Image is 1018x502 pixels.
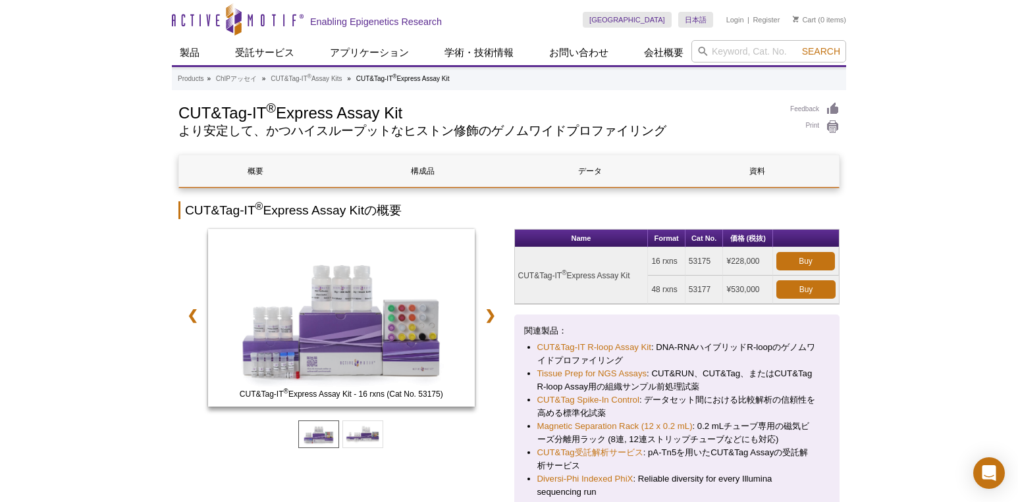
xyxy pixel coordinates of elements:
[537,367,647,380] a: Tissue Prep for NGS Assays
[308,73,311,80] sup: ®
[648,276,685,304] td: 48 rxns
[255,201,263,212] sup: ®
[685,276,724,304] td: 53177
[347,75,351,82] li: »
[537,393,639,407] a: CUT&Tag Spike-In Control
[356,75,450,82] li: CUT&Tag-IT Express Assay Kit
[648,247,685,276] td: 16 rxns
[216,73,257,85] a: ChIPアッセイ
[514,155,666,187] a: データ
[271,73,342,85] a: CUT&Tag-IT®Assay Kits
[179,155,331,187] a: 概要
[541,40,616,65] a: お問い合わせ
[636,40,691,65] a: 会社概要
[753,15,780,24] a: Register
[437,40,522,65] a: 学術・技術情報
[537,341,651,354] a: CUT&Tag-IT R-loop Assay Kit
[524,324,830,338] p: 関連製品：
[776,252,835,270] a: Buy
[798,45,844,57] button: Search
[284,388,288,395] sup: ®
[172,40,207,65] a: 製品
[178,300,207,330] a: ❮
[207,75,211,82] li: »
[802,46,840,57] span: Search
[392,73,396,80] sup: ®
[790,102,840,116] a: Feedback
[678,12,713,28] a: 日本語
[208,229,475,411] a: CUT&Tag-IT Express Assay Kit - 16 rxns
[723,247,773,276] td: ¥228,000
[793,16,799,22] img: Your Cart
[537,420,693,433] a: Magnetic Separation Rack (12 x 0.2 mL)
[685,247,724,276] td: 53175
[793,12,846,28] li: (0 items)
[178,102,777,122] h1: CUT&Tag-IT Express Assay Kit
[776,280,836,299] a: Buy
[681,155,833,187] a: 資料
[537,472,633,486] a: Diversi-Phi Indexed PhiX
[790,120,840,134] a: Print
[726,15,744,24] a: Login
[227,40,302,65] a: 受託サービス
[537,341,817,367] li: : DNA-RNAハイブリッドR-loopのゲノムワイドプロファイリング
[747,12,749,28] li: |
[562,269,566,276] sup: ®
[208,229,475,407] img: CUT&Tag-IT Express Assay Kit - 16 rxns
[178,125,777,137] h2: より安定して、かつハイスループットなヒストン修飾のゲノムワイドプロファイリング
[685,230,724,247] th: Cat No.
[266,101,276,115] sup: ®
[515,230,649,247] th: Name
[583,12,672,28] a: [GEOGRAPHIC_DATA]
[178,73,203,85] a: Products
[537,393,817,420] li: : データセット間における比較解析の信頼性を高める標準化試薬
[515,247,649,304] td: CUT&Tag-IT Express Assay Kit
[346,155,498,187] a: 構成品
[537,446,643,459] a: CUT&Tag受託解析サービス
[476,300,504,330] a: ❯
[648,230,685,247] th: Format
[537,420,817,446] li: : 0.2 mLチューブ専用の磁気ビーズ分離用ラック (8連, 12連ストリップチューブなどにも対応)
[537,446,817,472] li: : pA-Tn5を用いたCUT&Tag Assayの受託解析サービス
[211,388,471,401] span: CUT&Tag-IT Express Assay Kit - 16 rxns (Cat No. 53175)
[793,15,816,24] a: Cart
[310,16,442,28] h2: Enabling Epigenetics Research
[723,276,773,304] td: ¥530,000
[691,40,846,63] input: Keyword, Cat. No.
[723,230,773,247] th: 価格 (税抜)
[322,40,417,65] a: アプリケーション
[537,367,817,393] li: : CUT&RUN、CUT&Tag、またはCUT&Tag R-loop Assay用の組織サンプル前処理試薬
[537,472,817,499] li: : Reliable diversity for every Illumina sequencing run
[973,457,1005,489] div: Open Intercom Messenger
[178,201,840,219] h2: CUT&Tag-IT Express Assay Kitの概要
[262,75,266,82] li: »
